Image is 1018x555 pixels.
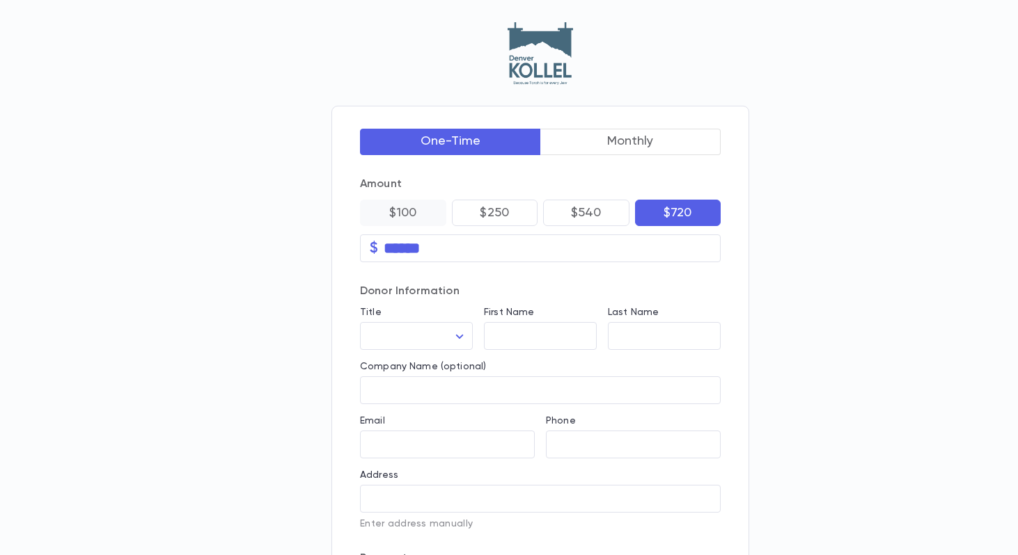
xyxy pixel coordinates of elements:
label: Company Name (optional) [360,361,486,372]
button: $720 [635,200,721,226]
button: $250 [452,200,538,226]
p: Amount [360,177,721,191]
label: Address [360,469,398,481]
label: Last Name [608,307,659,318]
label: Email [360,415,385,426]
p: Enter address manually [360,518,721,529]
button: $540 [543,200,629,226]
button: $100 [360,200,446,226]
p: $540 [571,206,602,220]
button: One-Time [360,129,541,155]
button: Monthly [540,129,721,155]
div: ​ [360,323,473,350]
label: Phone [546,415,576,426]
label: First Name [484,307,534,318]
img: Logo [508,22,574,85]
p: Donor Information [360,284,721,298]
p: $ [370,241,378,255]
p: $100 [389,206,416,220]
p: $250 [480,206,509,220]
label: Title [360,307,382,318]
p: $720 [664,206,692,220]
